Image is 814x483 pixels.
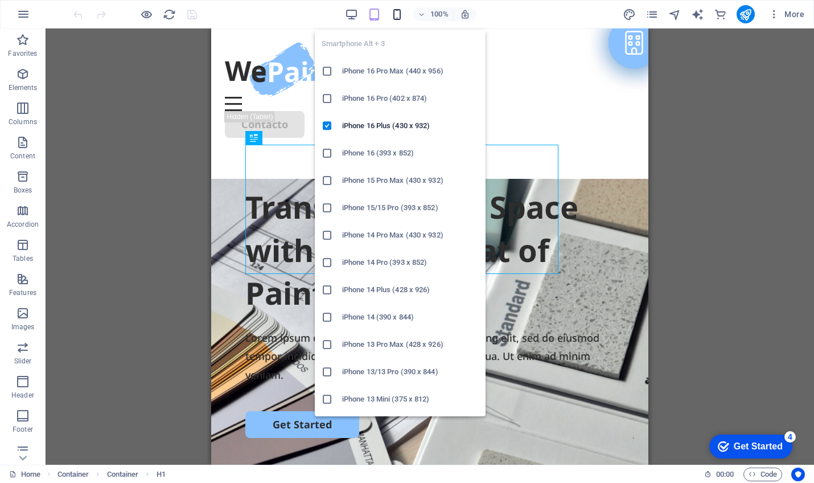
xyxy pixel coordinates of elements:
[704,468,734,481] h6: Session time
[14,357,32,366] p: Slider
[10,152,35,161] p: Content
[739,8,752,21] i: Publish
[84,2,96,14] div: 4
[764,5,809,23] button: More
[460,9,470,19] i: On resize automatically adjust zoom level to fit chosen device.
[714,8,727,21] i: Commerce
[342,392,479,406] h6: iPhone 13 Mini (375 x 812)
[11,322,35,331] p: Images
[342,119,479,133] h6: iPhone 16 Plus (430 x 932)
[342,365,479,379] h6: iPhone 13/13 Pro (390 x 844)
[724,470,726,478] span: :
[9,117,37,126] p: Columns
[13,254,33,263] p: Tables
[691,7,705,21] button: text_generator
[623,8,636,21] i: Design (Ctrl+Alt+Y)
[163,8,176,21] i: Reload page
[749,468,777,481] span: Code
[34,13,83,23] div: Get Started
[430,7,449,21] h6: 100%
[342,64,479,78] h6: iPhone 16 Pro Max (440 x 956)
[791,468,805,481] button: Usercentrics
[139,7,153,21] button: Click here to leave preview mode and continue editing
[668,8,681,21] i: Navigator
[716,468,734,481] span: 00 00
[668,7,682,21] button: navigator
[691,8,704,21] i: AI Writer
[57,468,166,481] nav: breadcrumb
[14,186,32,195] p: Boxes
[342,146,479,160] h6: iPhone 16 (393 x 852)
[162,7,176,21] button: reload
[413,7,454,21] button: 100%
[11,391,34,400] p: Header
[9,288,36,297] p: Features
[623,7,636,21] button: design
[9,468,40,481] a: Click to cancel selection. Double-click to open Pages
[714,7,727,21] button: commerce
[737,5,755,23] button: publish
[342,283,479,297] h6: iPhone 14 Plus (428 x 926)
[342,174,479,187] h6: iPhone 15 Pro Max (430 x 932)
[9,83,38,92] p: Elements
[646,8,659,21] i: Pages (Ctrl+Alt+S)
[768,9,804,20] span: More
[157,468,166,481] span: Click to select. Double-click to edit
[342,201,479,215] h6: iPhone 15/15 Pro (393 x 852)
[107,468,139,481] span: Click to select. Double-click to edit
[342,338,479,351] h6: iPhone 13 Pro Max (428 x 926)
[13,425,33,434] p: Footer
[743,468,782,481] button: Code
[8,49,37,58] p: Favorites
[7,220,39,229] p: Accordion
[342,256,479,269] h6: iPhone 14 Pro (393 x 852)
[342,310,479,324] h6: iPhone 14 (390 x 844)
[9,6,92,30] div: Get Started 4 items remaining, 20% complete
[342,92,479,105] h6: iPhone 16 Pro (402 x 874)
[57,468,89,481] span: Click to select. Double-click to edit
[646,7,659,21] button: pages
[342,228,479,242] h6: iPhone 14 Pro Max (430 x 932)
